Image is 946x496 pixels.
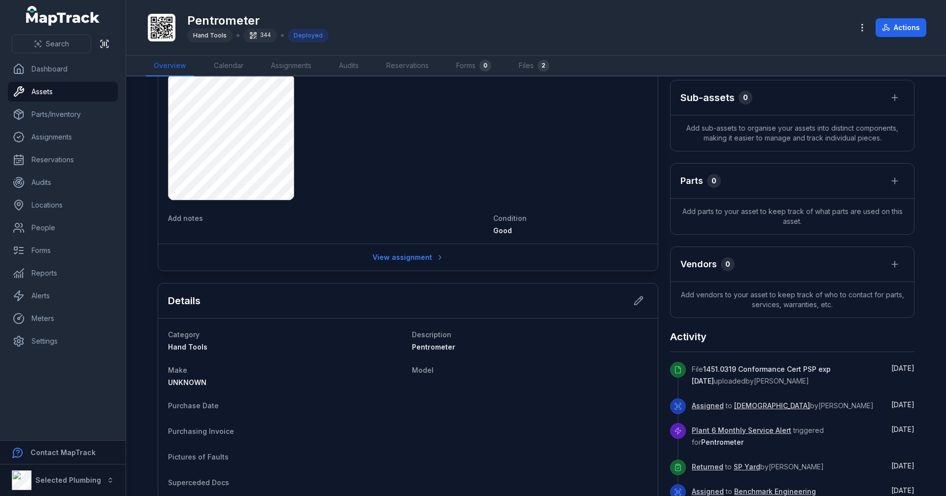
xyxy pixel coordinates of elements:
[670,330,707,344] h2: Activity
[412,330,451,339] span: Description
[891,425,914,433] span: [DATE]
[8,173,118,192] a: Audits
[891,400,914,409] span: [DATE]
[263,56,319,76] a: Assignments
[168,378,206,387] span: UNKNOWN
[168,427,234,435] span: Purchasing Invoice
[692,401,874,410] span: to by [PERSON_NAME]
[46,39,69,49] span: Search
[692,462,723,472] a: Returned
[692,401,724,411] a: Assigned
[8,331,118,351] a: Settings
[891,364,914,372] span: [DATE]
[8,195,118,215] a: Locations
[891,425,914,433] time: 9/24/2025, 9:35:00 AM
[671,115,914,151] span: Add sub-assets to organise your assets into distinct components, making it easier to manage and t...
[8,59,118,79] a: Dashboard
[680,174,703,188] h3: Parts
[538,60,549,71] div: 2
[168,401,219,410] span: Purchase Date
[288,29,329,42] div: Deployed
[493,214,527,222] span: Condition
[168,453,229,461] span: Pictures of Faults
[187,13,329,29] h1: Pentrometer
[692,425,791,435] a: Plant 6 Monthly Service Alert
[168,294,201,308] h2: Details
[378,56,437,76] a: Reservations
[8,82,118,102] a: Assets
[493,226,512,235] span: Good
[739,91,752,105] div: 0
[734,462,760,472] a: SP Yard
[448,56,499,76] a: Forms0
[8,263,118,283] a: Reports
[891,400,914,409] time: 9/25/2025, 10:25:04 AM
[8,127,118,147] a: Assignments
[412,343,455,351] span: Pentrometer
[692,365,831,385] span: File uploaded by [PERSON_NAME]
[479,60,491,71] div: 0
[31,448,96,457] strong: Contact MapTrack
[168,330,200,339] span: Category
[707,174,721,188] div: 0
[891,364,914,372] time: 10/6/2025, 1:01:18 PM
[8,286,118,306] a: Alerts
[680,257,717,271] h3: Vendors
[331,56,367,76] a: Audits
[243,29,277,42] div: 344
[193,32,227,39] span: Hand Tools
[26,6,100,26] a: MapTrack
[891,461,914,470] span: [DATE]
[891,486,914,495] span: [DATE]
[721,257,735,271] div: 0
[168,366,187,374] span: Make
[12,35,91,53] button: Search
[8,241,118,260] a: Forms
[35,476,101,484] strong: Selected Plumbing
[891,461,914,470] time: 9/24/2025, 9:32:38 AM
[366,248,450,267] a: View assignment
[8,150,118,170] a: Reservations
[671,282,914,318] span: Add vendors to your asset to keep track of who to contact for parts, services, warranties, etc.
[168,343,207,351] span: Hand Tools
[8,309,118,328] a: Meters
[412,366,434,374] span: Model
[692,365,831,385] span: 1451.0319 Conformance Cert PSP exp [DATE]
[206,56,251,76] a: Calendar
[146,56,194,76] a: Overview
[734,401,810,411] a: [DEMOGRAPHIC_DATA]
[671,199,914,234] span: Add parts to your asset to keep track of what parts are used on this asset.
[168,478,229,487] span: Superceded Docs
[876,18,926,37] button: Actions
[692,462,824,471] span: to by [PERSON_NAME]
[511,56,557,76] a: Files2
[891,486,914,495] time: 9/23/2025, 11:34:29 AM
[8,105,118,124] a: Parts/Inventory
[680,91,735,105] h2: Sub-assets
[692,426,824,446] span: triggered for
[168,214,203,222] span: Add notes
[8,218,118,238] a: People
[701,438,743,446] span: Pentrometer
